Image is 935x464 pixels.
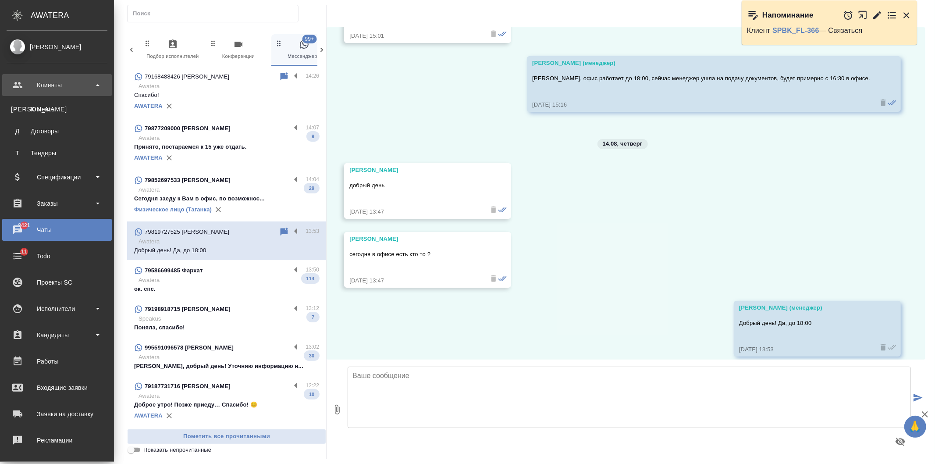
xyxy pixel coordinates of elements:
[134,412,163,419] a: AWATERA
[145,72,229,81] p: 79168488426 [PERSON_NAME]
[139,276,319,285] p: Awatera
[16,247,32,256] span: 11
[2,219,112,241] a: 8421Чаты
[145,176,231,185] p: 79852697533 [PERSON_NAME]
[7,355,107,368] div: Работы
[349,166,480,175] div: [PERSON_NAME]
[134,285,319,293] p: ок. спс.
[209,39,268,61] span: Конференции
[304,390,320,399] span: 10
[302,35,316,43] span: 99+
[134,246,319,255] p: Добрый день! Да, до 18:00
[739,345,870,354] div: [DATE] 13:53
[2,245,112,267] a: 11Todo
[163,151,176,164] button: Удалить привязку
[134,400,319,409] p: Доброе утро! Позже приеду… Спасибо! 😊
[145,305,231,314] p: 79198918715 [PERSON_NAME]
[306,123,320,132] p: 14:07
[772,27,819,34] a: SPBK_FL-366
[133,7,298,20] input: Поиск
[306,175,320,184] p: 14:04
[143,39,202,61] span: Подбор исполнителей
[127,260,326,299] div: 79586699485 Фархат13:50Awateraок. спс.114
[139,314,319,323] p: Speakus
[306,132,320,141] span: 9
[739,319,870,328] p: Добрый день! Да, до 18:00
[134,194,319,203] p: Сегодня заеду к Вам в офис, по возможнос...
[127,170,326,221] div: 79852697533 [PERSON_NAME]14:04AwateraСегодня заеду к Вам в офис, по возможнос...29Физическое лицо...
[7,42,107,52] div: [PERSON_NAME]
[134,206,212,213] a: Физическое лицо (Таганка)
[7,197,107,210] div: Заказы
[134,362,319,371] p: [PERSON_NAME], добрый день! Уточняю информацию н...
[132,432,321,442] span: Пометить все прочитанными
[139,392,319,400] p: Awatera
[7,302,107,315] div: Исполнители
[31,7,114,24] div: AWATERA
[209,39,217,47] svg: Зажми и перетащи, чтобы поменять порядок вкладок
[134,91,319,100] p: Спасибо!
[349,181,480,190] p: добрый день
[306,343,320,351] p: 13:02
[145,343,234,352] p: 995591096578 [PERSON_NAME]
[127,299,326,337] div: 79198918715 [PERSON_NAME]13:12SpeakusПоняла, спасибо!7
[843,10,853,21] button: Отложить
[872,10,882,21] button: Редактировать
[13,221,35,230] span: 8421
[143,39,152,47] svg: Зажми и перетащи, чтобы поменять порядок вкладок
[304,351,320,360] span: 30
[134,154,163,161] a: AWATERA
[7,100,107,118] a: [PERSON_NAME]Клиенты
[143,446,211,454] span: Показать непрочитанные
[2,429,112,451] a: Рекламации
[7,122,107,140] a: ДДоговоры
[11,149,103,157] div: Тендеры
[139,82,319,91] p: Awatera
[279,71,289,82] div: Пометить непрочитанным
[127,221,326,260] div: 79819727525 [PERSON_NAME]13:53AwateraДобрый день! Да, до 18:00
[275,39,283,47] svg: Зажми и перетащи, чтобы поменять порядок вкладок
[127,429,326,444] button: Пометить все прочитанными
[890,431,911,452] button: Предпросмотр
[139,353,319,362] p: Awatera
[901,10,912,21] button: Закрыть
[7,434,107,447] div: Рекламации
[7,276,107,289] div: Проекты SC
[349,207,480,216] div: [DATE] 13:47
[2,350,112,372] a: Работы
[7,250,107,263] div: Todo
[349,32,480,40] div: [DATE] 15:01
[139,134,319,143] p: Awatera
[7,144,107,162] a: ТТендеры
[306,381,320,390] p: 12:22
[127,118,326,170] div: 79877209000 [PERSON_NAME]14:07AwateraПринято, постараемся к 15 уже отдать.9AWATERA
[904,416,926,438] button: 🙏
[532,100,870,109] div: [DATE] 15:16
[279,227,289,237] div: Пометить непрочитанным
[134,103,163,109] a: AWATERA
[7,328,107,342] div: Кандидаты
[858,6,868,25] button: Открыть в новой вкладке
[603,139,643,148] p: 14.08, четверг
[11,105,103,114] div: Клиенты
[762,11,814,20] p: Напоминание
[145,228,229,236] p: 79819727525 [PERSON_NAME]
[163,100,176,113] button: Удалить привязку
[127,66,326,118] div: 79168488426 [PERSON_NAME]14:26AwateraСпасибо!AWATERA
[134,143,319,151] p: Принято, постараемся к 15 уже отдать.
[139,237,319,246] p: Awatera
[349,235,480,243] div: [PERSON_NAME]
[127,376,326,428] div: 79187731716 [PERSON_NAME]12:22AwateraДоброе утро! Позже приеду… Спасибо! 😊10AWATERA
[7,407,107,421] div: Заявки на доставку
[7,79,107,92] div: Клиенты
[127,337,326,376] div: 995591096578 [PERSON_NAME]13:02Awatera[PERSON_NAME], добрый день! Уточняю информацию н...30
[739,303,870,312] div: [PERSON_NAME] (менеджер)
[306,71,320,80] p: 14:26
[163,409,176,422] button: Удалить привязку
[11,127,103,136] div: Договоры
[7,381,107,394] div: Входящие заявки
[145,124,231,133] p: 79877209000 [PERSON_NAME]
[2,403,112,425] a: Заявки на доставку
[275,39,334,61] span: Мессенджеры
[306,227,320,236] p: 13:53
